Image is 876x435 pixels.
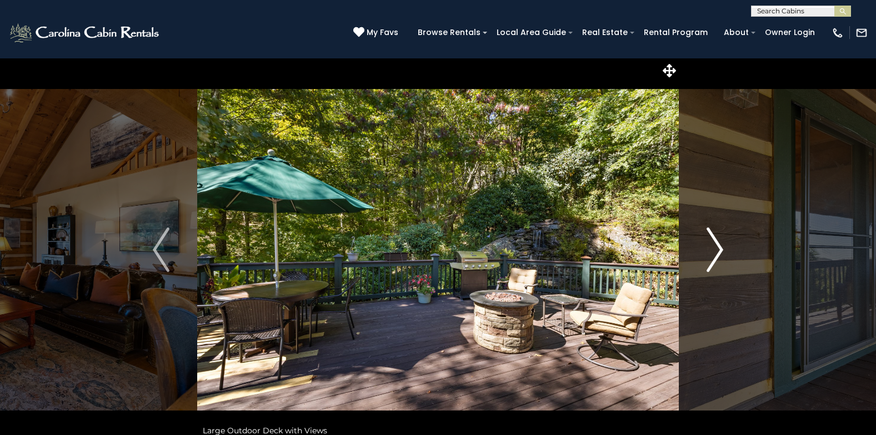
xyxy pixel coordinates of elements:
a: Local Area Guide [491,24,572,41]
a: Owner Login [759,24,820,41]
a: Real Estate [577,24,633,41]
a: About [718,24,754,41]
a: Rental Program [638,24,713,41]
img: arrow [153,228,169,272]
img: mail-regular-white.png [855,27,868,39]
img: White-1-2.png [8,22,162,44]
img: arrow [707,228,723,272]
a: My Favs [353,27,401,39]
img: phone-regular-white.png [832,27,844,39]
span: My Favs [367,27,398,38]
a: Browse Rentals [412,24,486,41]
